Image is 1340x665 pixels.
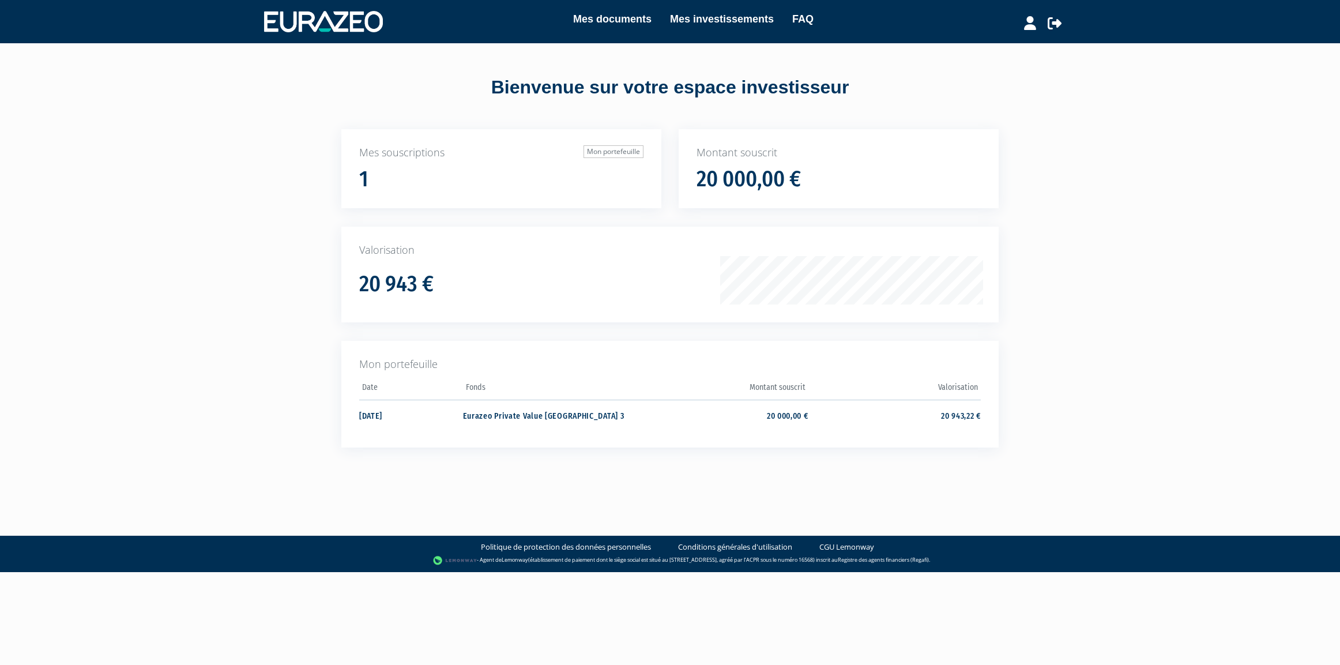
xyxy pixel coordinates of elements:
a: Registre des agents financiers (Regafi) [838,556,929,563]
td: [DATE] [359,400,463,430]
p: Mes souscriptions [359,145,643,160]
a: Mes documents [573,11,652,27]
td: Eurazeo Private Value [GEOGRAPHIC_DATA] 3 [463,400,635,430]
a: Politique de protection des données personnelles [481,542,651,553]
h1: 1 [359,167,368,191]
th: Date [359,379,463,400]
div: - Agent de (établissement de paiement dont le siège social est situé au [STREET_ADDRESS], agréé p... [12,555,1328,566]
th: Valorisation [808,379,981,400]
img: 1732889491-logotype_eurazeo_blanc_rvb.png [264,11,383,32]
img: logo-lemonway.png [433,555,477,566]
td: 20 000,00 € [635,400,808,430]
p: Montant souscrit [697,145,981,160]
p: Mon portefeuille [359,357,981,372]
a: CGU Lemonway [819,542,874,553]
a: FAQ [792,11,814,27]
p: Valorisation [359,243,981,258]
h1: 20 000,00 € [697,167,801,191]
th: Fonds [463,379,635,400]
div: Bienvenue sur votre espace investisseur [315,74,1025,101]
a: Mon portefeuille [584,145,643,158]
td: 20 943,22 € [808,400,981,430]
a: Conditions générales d'utilisation [678,542,792,553]
a: Lemonway [502,556,528,563]
h1: 20 943 € [359,272,434,296]
a: Mes investissements [670,11,774,27]
th: Montant souscrit [635,379,808,400]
